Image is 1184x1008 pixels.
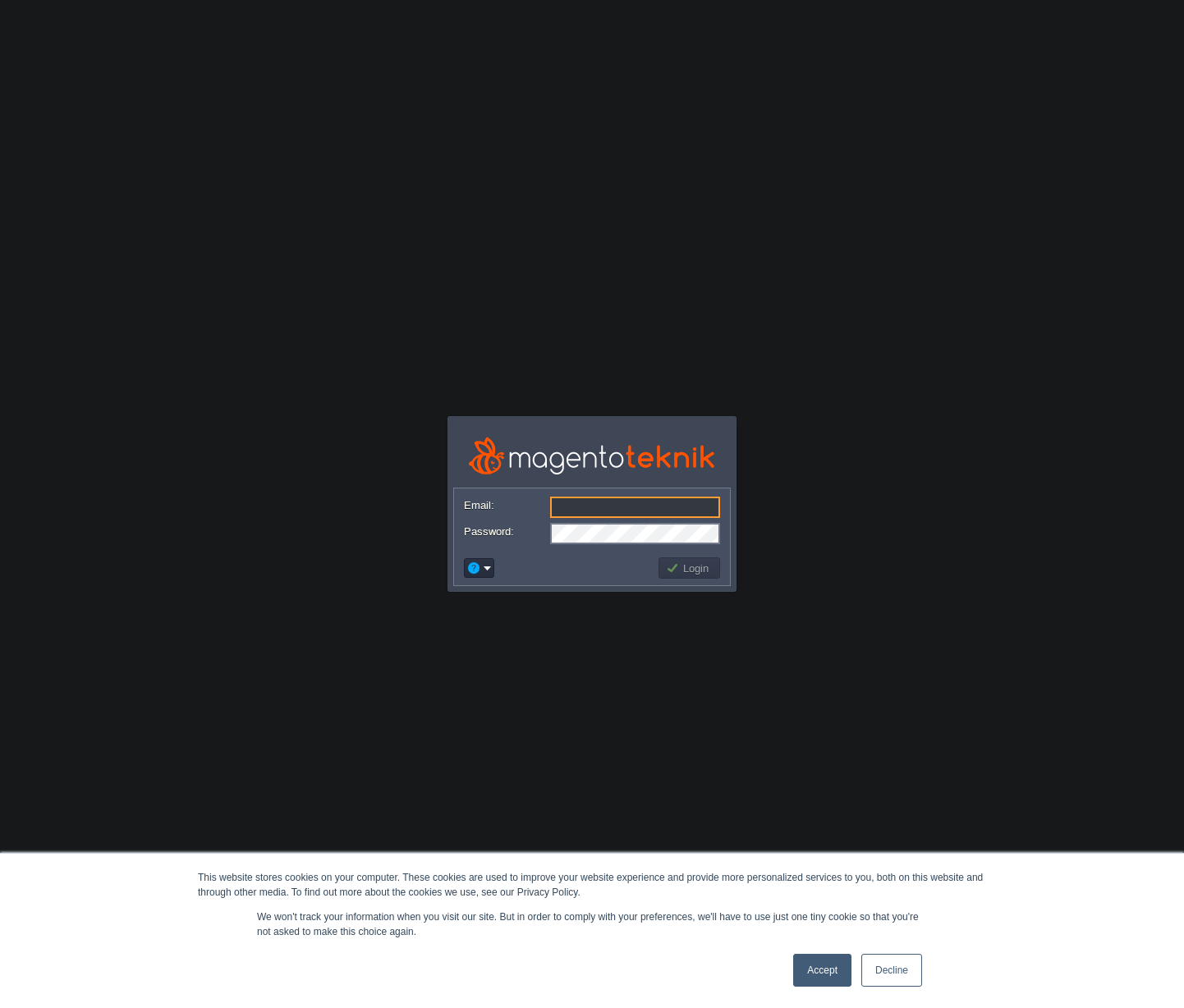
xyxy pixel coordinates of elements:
div: This website stores cookies on your computer. These cookies are used to improve your website expe... [198,870,986,900]
label: Email: [464,497,548,514]
a: Accept [793,954,851,987]
img: MagentoTeknik [469,433,715,479]
button: Login [666,561,714,575]
a: Decline [861,954,922,987]
p: We won't track your information when you visit our site. But in order to comply with your prefere... [257,909,927,939]
label: Password: [464,523,548,540]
